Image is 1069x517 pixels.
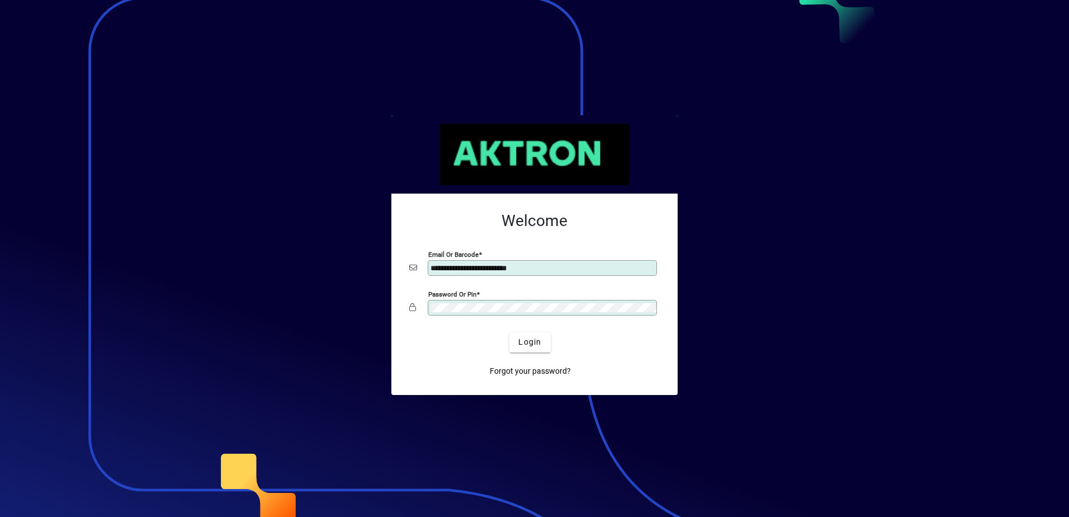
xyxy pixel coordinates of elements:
a: Forgot your password? [485,361,575,382]
mat-label: Password or Pin [428,290,476,298]
mat-label: Email or Barcode [428,250,479,258]
button: Login [509,332,550,352]
h2: Welcome [409,211,660,231]
span: Login [518,336,541,348]
span: Forgot your password? [490,365,571,377]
